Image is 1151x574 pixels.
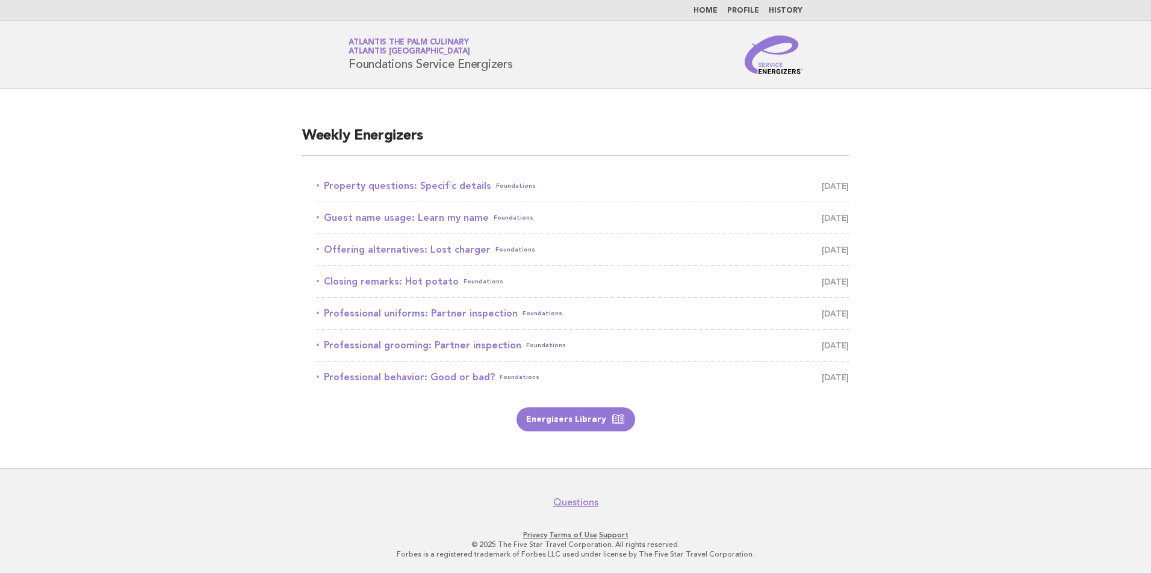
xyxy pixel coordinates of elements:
[207,549,944,559] p: Forbes is a registered trademark of Forbes LLC used under license by The Five Star Travel Corpora...
[317,177,849,194] a: Property questions: Specific detailsFoundations [DATE]
[349,39,470,55] a: Atlantis The Palm CulinaryAtlantis [GEOGRAPHIC_DATA]
[523,531,547,539] a: Privacy
[500,369,539,386] span: Foundations
[495,241,535,258] span: Foundations
[302,126,849,156] h2: Weekly Energizers
[599,531,628,539] a: Support
[822,369,849,386] span: [DATE]
[769,7,802,14] a: History
[349,39,513,70] h1: Foundations Service Energizers
[549,531,597,539] a: Terms of Use
[523,305,562,322] span: Foundations
[317,241,849,258] a: Offering alternatives: Lost chargerFoundations [DATE]
[822,337,849,354] span: [DATE]
[517,407,635,431] a: Energizers Library
[496,177,536,194] span: Foundations
[317,305,849,322] a: Professional uniforms: Partner inspectionFoundations [DATE]
[317,273,849,290] a: Closing remarks: Hot potatoFoundations [DATE]
[727,7,759,14] a: Profile
[822,273,849,290] span: [DATE]
[745,35,802,74] img: Service Energizers
[317,337,849,354] a: Professional grooming: Partner inspectionFoundations [DATE]
[207,530,944,540] p: · ·
[693,7,718,14] a: Home
[207,540,944,549] p: © 2025 The Five Star Travel Corporation. All rights reserved.
[553,496,598,508] a: Questions
[822,241,849,258] span: [DATE]
[526,337,566,354] span: Foundations
[822,209,849,226] span: [DATE]
[349,48,470,56] span: Atlantis [GEOGRAPHIC_DATA]
[317,369,849,386] a: Professional behavior: Good or bad?Foundations [DATE]
[822,177,849,194] span: [DATE]
[494,209,533,226] span: Foundations
[317,209,849,226] a: Guest name usage: Learn my nameFoundations [DATE]
[464,273,503,290] span: Foundations
[822,305,849,322] span: [DATE]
